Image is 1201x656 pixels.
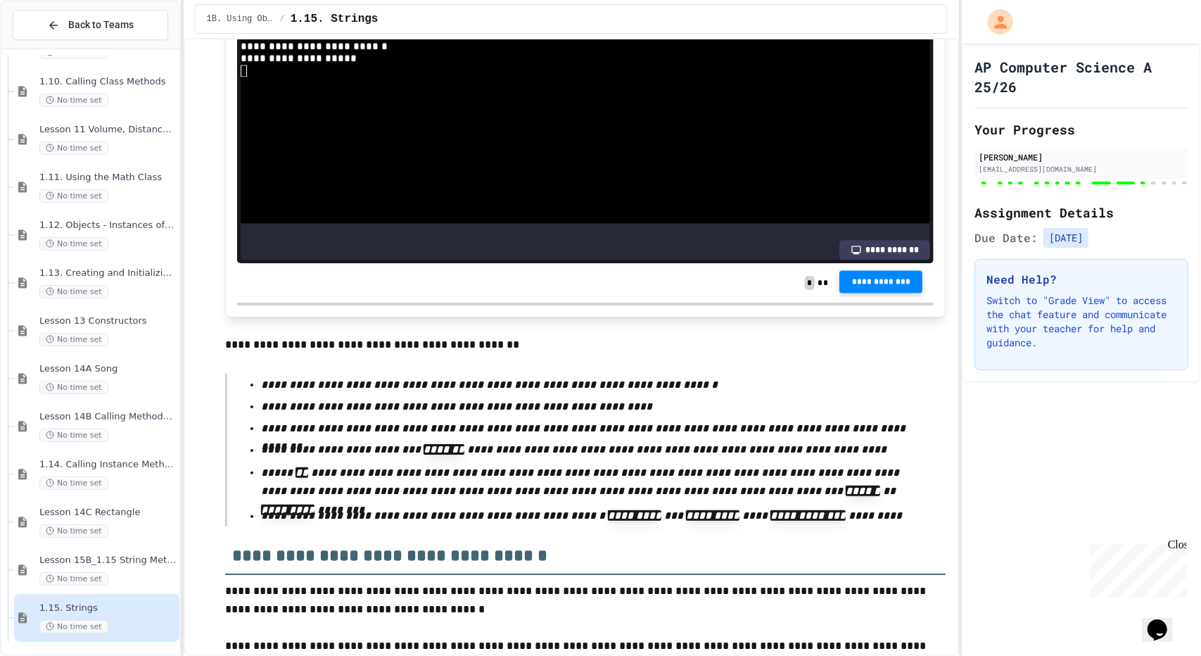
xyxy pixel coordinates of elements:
[39,411,177,423] span: Lesson 14B Calling Methods with Parameters
[1142,600,1187,642] iframe: chat widget
[39,76,177,88] span: 1.10. Calling Class Methods
[6,6,97,89] div: Chat with us now!Close
[39,572,108,586] span: No time set
[13,10,168,40] button: Back to Teams
[39,507,177,519] span: Lesson 14C Rectangle
[39,220,177,232] span: 1.12. Objects - Instances of Classes
[39,141,108,155] span: No time set
[39,267,177,279] span: 1.13. Creating and Initializing Objects: Constructors
[39,555,177,567] span: Lesson 15B_1.15 String Methods Demonstration
[39,459,177,471] span: 1.14. Calling Instance Methods
[39,315,177,327] span: Lesson 13 Constructors
[39,524,108,538] span: No time set
[39,94,108,107] span: No time set
[979,151,1184,163] div: [PERSON_NAME]
[986,271,1176,288] h3: Need Help?
[39,381,108,394] span: No time set
[39,620,108,633] span: No time set
[986,294,1176,350] p: Switch to "Grade View" to access the chat feature and communicate with your teacher for help and ...
[68,18,134,32] span: Back to Teams
[39,603,177,614] span: 1.15. Strings
[207,13,274,25] span: 1B. Using Objects and Methods
[39,285,108,298] span: No time set
[39,237,108,251] span: No time set
[1043,228,1088,248] span: [DATE]
[39,363,177,375] span: Lesson 14A Song
[973,6,1017,38] div: My Account
[974,229,1038,246] span: Due Date:
[974,57,1188,96] h1: AP Computer Science A 25/26
[39,333,108,346] span: No time set
[39,429,108,442] span: No time set
[974,120,1188,139] h2: Your Progress
[39,189,108,203] span: No time set
[979,164,1184,175] div: [EMAIL_ADDRESS][DOMAIN_NAME]
[39,477,108,490] span: No time set
[291,11,379,27] span: 1.15. Strings
[280,13,285,25] span: /
[974,203,1188,222] h2: Assignment Details
[39,124,177,136] span: Lesson 11 Volume, Distance, & Quadratic Formula
[1084,538,1187,598] iframe: chat widget
[39,172,177,184] span: 1.11. Using the Math Class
